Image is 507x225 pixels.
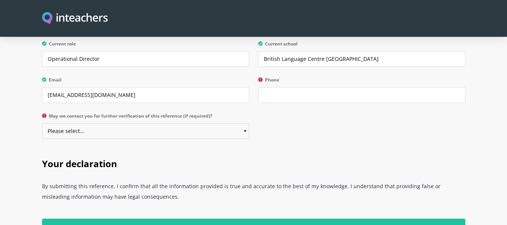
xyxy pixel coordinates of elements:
[42,113,249,123] label: May we contact you for further verification of this reference (if required)?
[42,77,249,87] label: Email
[42,157,117,170] span: Your declaration
[258,77,465,87] label: Phone
[42,12,108,25] img: Inteachers
[42,41,249,51] label: Current role
[42,12,108,25] a: Visit this site's homepage
[42,178,465,210] p: By submitting this reference, I confirm that all the information provided is true and accurate to...
[258,41,465,51] label: Current school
